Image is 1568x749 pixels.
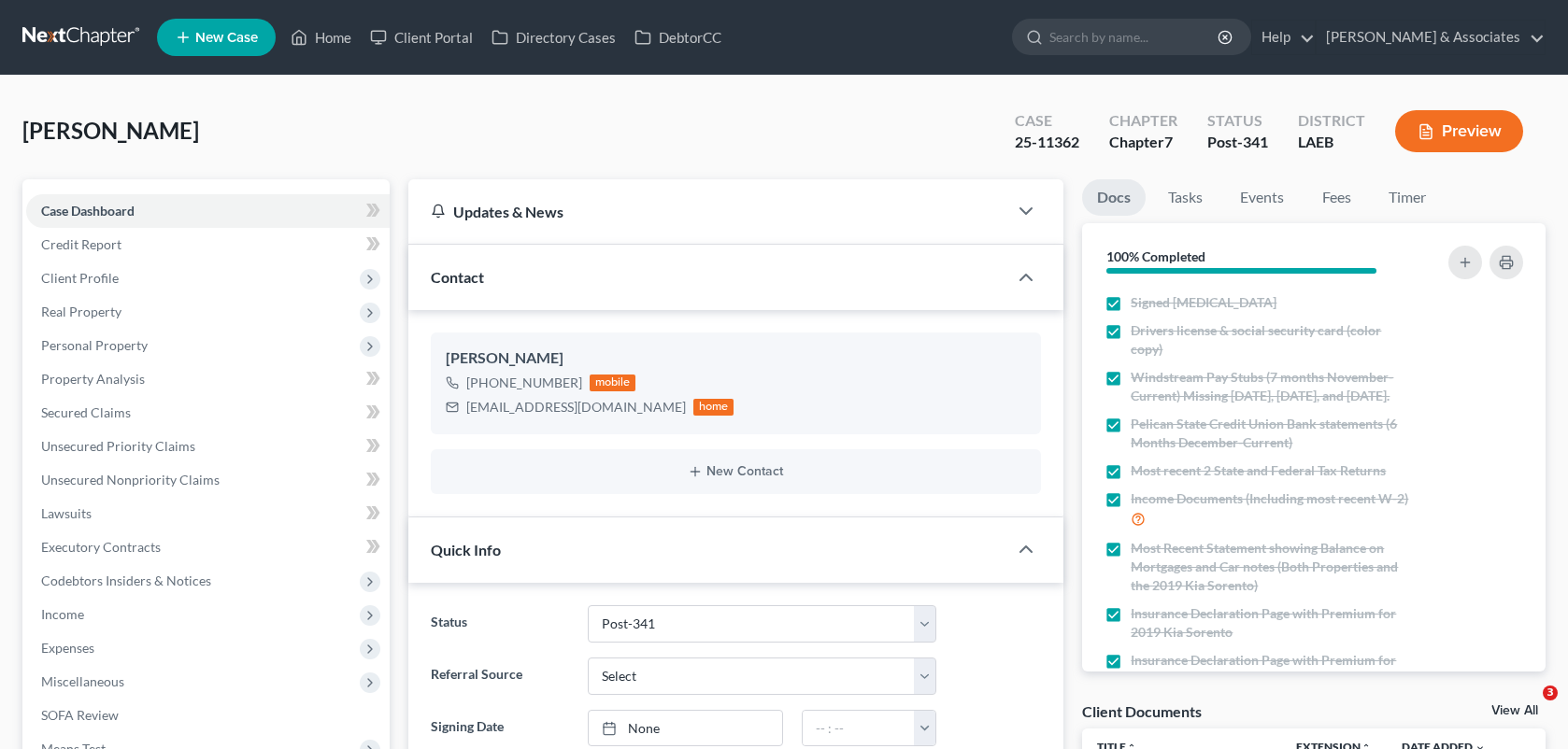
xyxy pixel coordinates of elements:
[482,21,625,54] a: Directory Cases
[625,21,731,54] a: DebtorCC
[281,21,361,54] a: Home
[195,31,258,45] span: New Case
[1317,21,1545,54] a: [PERSON_NAME] & Associates
[1131,604,1414,642] span: Insurance Declaration Page with Premium for 2019 Kia Sorento
[1207,132,1268,153] div: Post-341
[41,236,121,252] span: Credit Report
[1225,179,1299,216] a: Events
[1164,133,1173,150] span: 7
[466,398,686,417] div: [EMAIL_ADDRESS][DOMAIN_NAME]
[1106,248,1205,264] strong: 100% Completed
[421,605,578,643] label: Status
[1131,321,1414,359] span: Drivers license & social security card (color copy)
[693,399,734,416] div: home
[41,304,121,319] span: Real Property
[41,404,131,420] span: Secured Claims
[1543,685,1558,700] span: 3
[41,438,195,454] span: Unsecured Priority Claims
[1131,651,1414,688] span: Insurance Declaration Page with Premium for All Real Estate (Both Properties)
[361,21,482,54] a: Client Portal
[431,268,484,286] span: Contact
[1207,110,1268,132] div: Status
[1374,179,1441,216] a: Timer
[1082,179,1146,216] a: Docs
[1015,132,1079,153] div: 25-11362
[41,673,124,689] span: Miscellaneous
[1082,701,1202,721] div: Client Documents
[590,374,636,391] div: mobile
[41,606,84,622] span: Income
[421,657,578,695] label: Referral Source
[22,117,199,144] span: [PERSON_NAME]
[446,464,1027,479] button: New Contact
[1298,110,1365,132] div: District
[41,572,211,588] span: Codebtors Insiders & Notices
[431,541,501,558] span: Quick Info
[1109,132,1177,153] div: Chapter
[1504,685,1549,730] iframe: Intercom live chat
[26,530,390,564] a: Executory Contracts
[26,497,390,530] a: Lawsuits
[41,270,119,286] span: Client Profile
[1131,293,1276,312] span: Signed [MEDICAL_DATA]
[1131,368,1414,405] span: Windstream Pay Stubs (7 months November-Current) Missing [DATE], [DATE], and [DATE].
[41,337,148,353] span: Personal Property
[1131,489,1408,508] span: Income Documents (Including most recent W-2)
[41,203,135,219] span: Case Dashboard
[26,228,390,261] a: Credit Report
[26,463,390,497] a: Unsecured Nonpriority Claims
[1109,110,1177,132] div: Chapter
[803,711,915,746] input: -- : --
[1049,20,1220,54] input: Search by name...
[26,194,390,228] a: Case Dashboard
[1491,704,1538,717] a: View All
[1015,110,1079,132] div: Case
[431,202,986,221] div: Updates & News
[41,539,161,555] span: Executory Contracts
[26,396,390,430] a: Secured Claims
[421,710,578,747] label: Signing Date
[1252,21,1315,54] a: Help
[41,371,145,387] span: Property Analysis
[1153,179,1218,216] a: Tasks
[26,362,390,396] a: Property Analysis
[1306,179,1366,216] a: Fees
[41,472,220,488] span: Unsecured Nonpriority Claims
[1131,461,1386,480] span: Most recent 2 State and Federal Tax Returns
[41,640,94,656] span: Expenses
[41,505,92,521] span: Lawsuits
[1395,110,1523,152] button: Preview
[26,430,390,463] a: Unsecured Priority Claims
[466,374,582,392] div: [PHONE_NUMBER]
[1298,132,1365,153] div: LAEB
[1131,415,1414,452] span: Pelican State Credit Union Bank statements (6 Months December-Current)
[1131,539,1414,595] span: Most Recent Statement showing Balance on Mortgages and Car notes (Both Properties and the 2019 Ki...
[41,707,119,723] span: SOFA Review
[26,699,390,732] a: SOFA Review
[446,347,1027,370] div: [PERSON_NAME]
[589,711,782,746] a: None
